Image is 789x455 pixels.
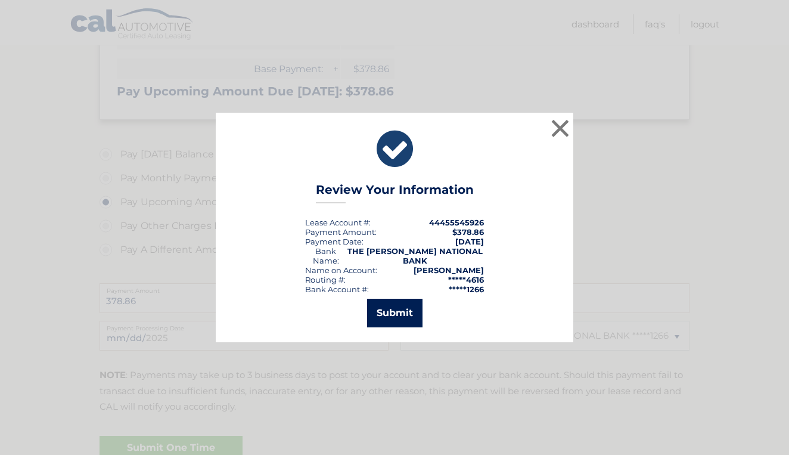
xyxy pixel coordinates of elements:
h3: Review Your Information [316,182,474,203]
div: Payment Amount: [305,227,377,237]
div: Routing #: [305,275,346,284]
div: Lease Account #: [305,218,371,227]
strong: THE [PERSON_NAME] NATIONAL BANK [347,246,483,265]
span: Payment Date [305,237,362,246]
span: $378.86 [452,227,484,237]
button: × [548,116,572,140]
strong: [PERSON_NAME] [414,265,484,275]
div: : [305,237,364,246]
div: Name on Account: [305,265,377,275]
strong: 44455545926 [429,218,484,227]
span: [DATE] [455,237,484,246]
div: Bank Name: [305,246,346,265]
div: Bank Account #: [305,284,369,294]
button: Submit [367,299,423,327]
